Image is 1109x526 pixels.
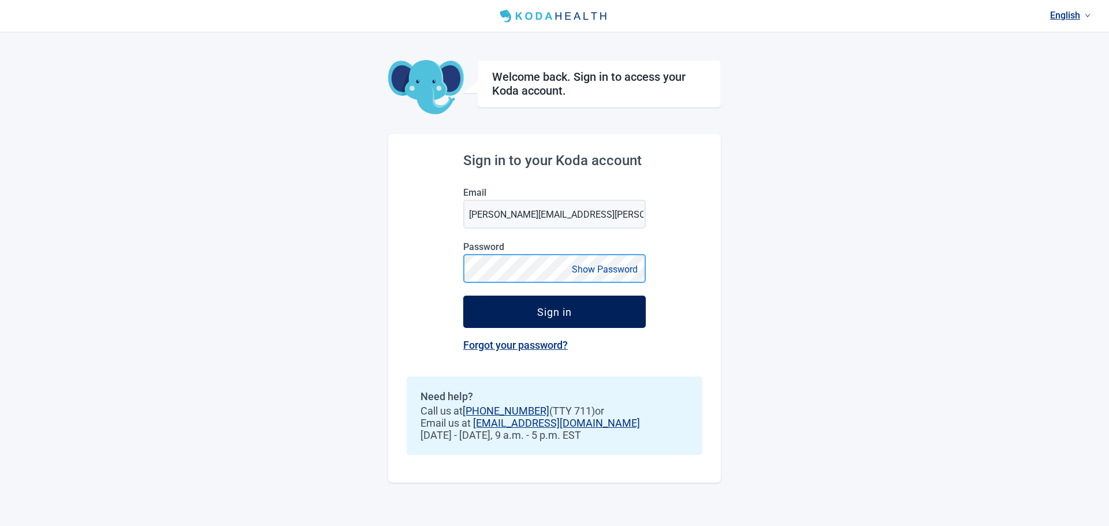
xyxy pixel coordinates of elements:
[495,7,614,25] img: Koda Health
[1085,13,1091,18] span: down
[473,417,640,429] a: [EMAIL_ADDRESS][DOMAIN_NAME]
[463,241,646,252] label: Password
[420,390,689,402] h2: Need help?
[388,32,721,483] main: Main content
[420,405,689,417] span: Call us at (TTY 711) or
[420,429,689,441] span: [DATE] - [DATE], 9 a.m. - 5 p.m. EST
[492,70,706,98] h1: Welcome back. Sign in to access your Koda account.
[463,187,646,198] label: Email
[1045,6,1095,25] a: Current language: English
[420,417,689,429] span: Email us at
[388,60,464,115] img: Koda Elephant
[568,262,641,277] button: Show Password
[463,152,646,169] h2: Sign in to your Koda account
[463,405,549,417] a: [PHONE_NUMBER]
[463,339,568,351] a: Forgot your password?
[463,296,646,328] button: Sign in
[537,306,572,318] div: Sign in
